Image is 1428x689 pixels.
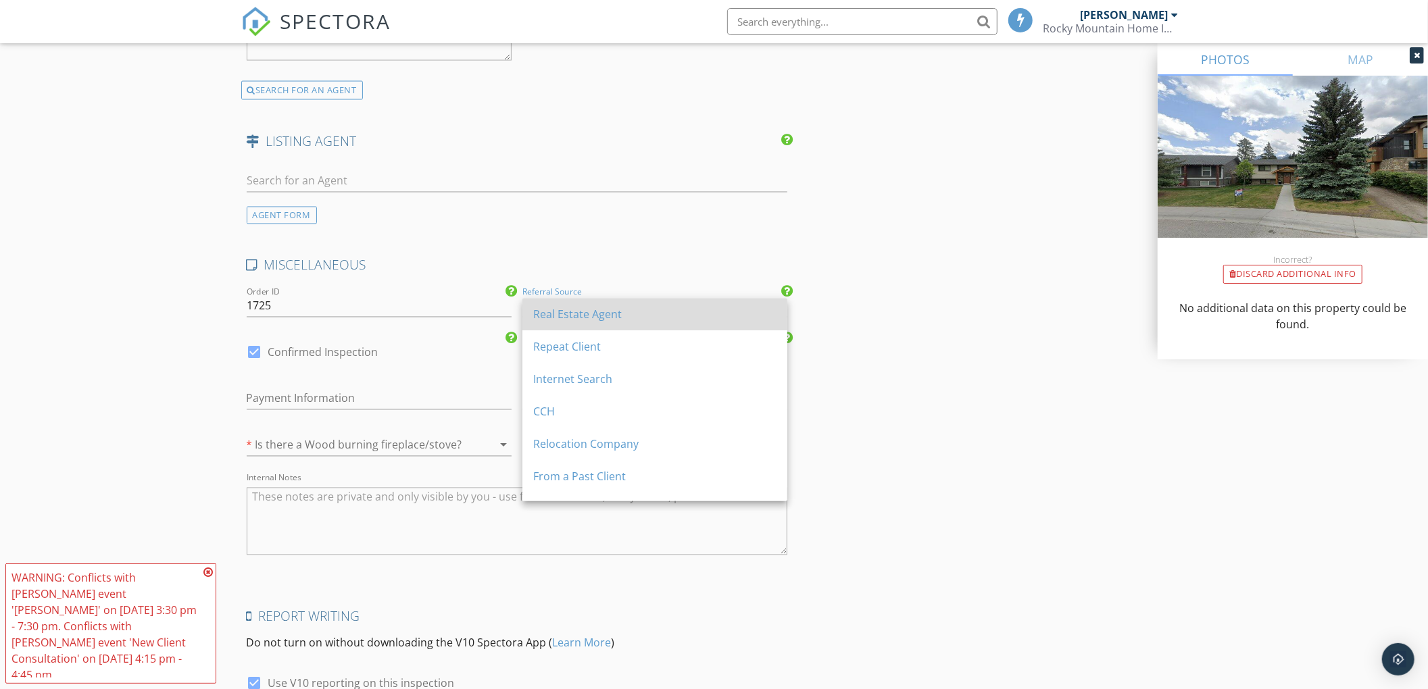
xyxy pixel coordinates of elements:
[727,8,998,35] input: Search everything...
[247,388,512,410] input: Payment Information
[1293,43,1428,76] a: MAP
[533,307,777,323] div: Real Estate Agent
[247,207,317,225] div: AGENT FORM
[1382,643,1414,675] div: Open Intercom Messenger
[11,569,199,683] div: WARNING: Conflicts with [PERSON_NAME] event '[PERSON_NAME]' on [DATE] 3:30 pm - 7:30 pm. Conflict...
[533,436,777,453] div: Relocation Company
[533,339,777,355] div: Repeat Client
[533,469,777,485] div: From a Past Client
[268,346,378,359] label: Confirmed Inspection
[247,635,788,651] p: Do not turn on without downloading the V10 Spectora App ( )
[1158,254,1428,265] div: Incorrect?
[241,7,271,36] img: The Best Home Inspection Software - Spectora
[1223,265,1362,284] div: Discard Additional info
[280,7,391,35] span: SPECTORA
[533,372,777,388] div: Internet Search
[247,608,788,626] h4: Report Writing
[553,636,612,650] a: Learn More
[771,298,787,314] i: arrow_drop_down
[247,170,788,193] input: Search for an Agent
[533,404,777,420] div: CCH
[241,18,391,47] a: SPECTORA
[1158,43,1293,76] a: PHOTOS
[247,488,788,555] textarea: Internal Notes
[1158,76,1428,270] img: streetview
[241,81,363,100] div: SEARCH FOR AN AGENT
[1081,8,1168,22] div: [PERSON_NAME]
[1043,22,1179,35] div: Rocky Mountain Home Inspections Ltd.
[495,437,512,453] i: arrow_drop_down
[247,132,788,150] h4: LISTING AGENT
[247,257,788,274] h4: MISCELLANEOUS
[1174,300,1412,332] p: No additional data on this property could be found.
